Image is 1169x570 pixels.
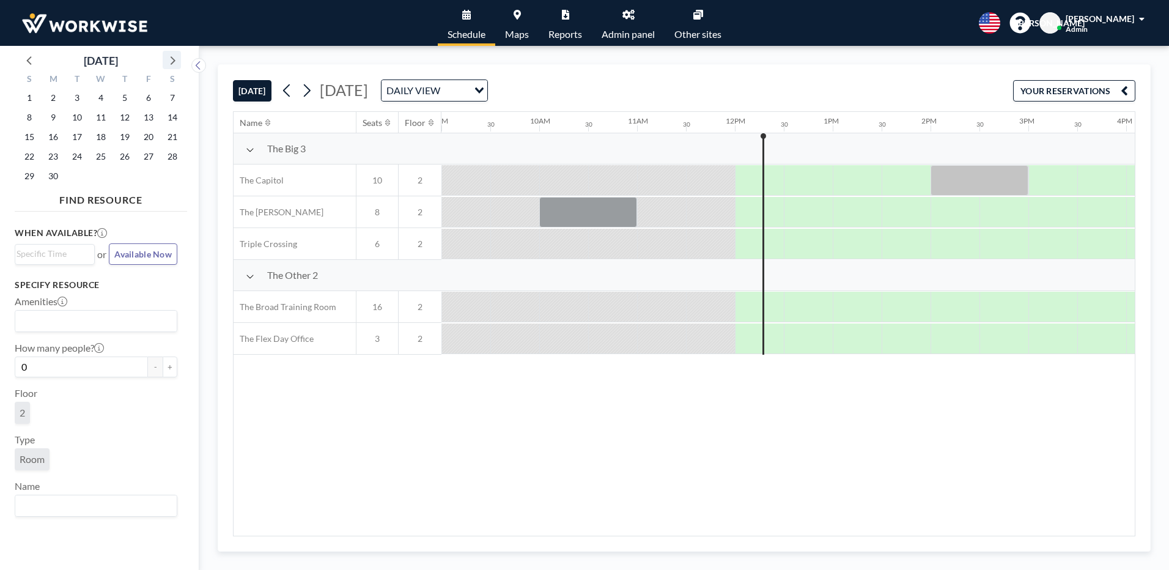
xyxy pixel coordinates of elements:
[45,109,62,126] span: Monday, June 9, 2025
[164,89,181,106] span: Saturday, June 7, 2025
[444,83,467,98] input: Search for option
[42,72,65,88] div: M
[17,498,170,514] input: Search for option
[164,128,181,146] span: Saturday, June 21, 2025
[320,81,368,99] span: [DATE]
[384,83,443,98] span: DAILY VIEW
[399,333,441,344] span: 2
[97,248,106,261] span: or
[487,120,495,128] div: 30
[530,116,550,125] div: 10AM
[234,207,323,218] span: The [PERSON_NAME]
[1016,18,1085,29] span: [PERSON_NAME]
[824,116,839,125] div: 1PM
[89,72,113,88] div: W
[45,168,62,185] span: Monday, June 30, 2025
[136,72,160,88] div: F
[21,109,38,126] span: Sunday, June 8, 2025
[356,175,398,186] span: 10
[1117,116,1132,125] div: 4PM
[140,128,157,146] span: Friday, June 20, 2025
[240,117,262,128] div: Name
[234,239,297,250] span: Triple Crossing
[45,148,62,165] span: Monday, June 23, 2025
[116,148,133,165] span: Thursday, June 26, 2025
[356,239,398,250] span: 6
[17,247,87,261] input: Search for option
[548,29,582,39] span: Reports
[20,407,25,419] span: 2
[116,128,133,146] span: Thursday, June 19, 2025
[1019,116,1034,125] div: 3PM
[405,117,426,128] div: Floor
[356,302,398,313] span: 16
[140,109,157,126] span: Friday, June 13, 2025
[399,302,441,313] span: 2
[68,128,86,146] span: Tuesday, June 17, 2025
[15,342,104,354] label: How many people?
[20,453,45,465] span: Room
[781,120,788,128] div: 30
[140,148,157,165] span: Friday, June 27, 2025
[21,148,38,165] span: Sunday, June 22, 2025
[164,109,181,126] span: Saturday, June 14, 2025
[15,295,67,308] label: Amenities
[399,175,441,186] span: 2
[267,142,306,155] span: The Big 3
[45,128,62,146] span: Monday, June 16, 2025
[382,80,487,101] div: Search for option
[164,148,181,165] span: Saturday, June 28, 2025
[68,109,86,126] span: Tuesday, June 10, 2025
[21,89,38,106] span: Sunday, June 1, 2025
[267,269,318,281] span: The Other 2
[92,109,109,126] span: Wednesday, June 11, 2025
[683,120,690,128] div: 30
[233,80,271,102] button: [DATE]
[1013,80,1135,102] button: YOUR RESERVATIONS
[15,387,37,399] label: Floor
[21,128,38,146] span: Sunday, June 15, 2025
[65,72,89,88] div: T
[15,495,177,516] div: Search for option
[160,72,184,88] div: S
[1074,120,1082,128] div: 30
[112,72,136,88] div: T
[726,116,745,125] div: 12PM
[148,357,163,377] button: -
[68,89,86,106] span: Tuesday, June 3, 2025
[116,89,133,106] span: Thursday, June 5, 2025
[15,189,187,206] h4: FIND RESOURCE
[92,89,109,106] span: Wednesday, June 4, 2025
[399,207,441,218] span: 2
[20,11,150,35] img: organization-logo
[602,29,655,39] span: Admin panel
[15,245,94,263] div: Search for option
[448,29,485,39] span: Schedule
[15,311,177,331] div: Search for option
[18,72,42,88] div: S
[15,434,35,446] label: Type
[114,249,172,259] span: Available Now
[92,148,109,165] span: Wednesday, June 25, 2025
[116,109,133,126] span: Thursday, June 12, 2025
[976,120,984,128] div: 30
[109,243,177,265] button: Available Now
[84,52,118,69] div: [DATE]
[68,148,86,165] span: Tuesday, June 24, 2025
[45,89,62,106] span: Monday, June 2, 2025
[356,333,398,344] span: 3
[921,116,937,125] div: 2PM
[15,279,177,291] h3: Specify resource
[21,168,38,185] span: Sunday, June 29, 2025
[17,313,170,329] input: Search for option
[399,239,441,250] span: 2
[628,116,648,125] div: 11AM
[356,207,398,218] span: 8
[879,120,886,128] div: 30
[363,117,382,128] div: Seats
[140,89,157,106] span: Friday, June 6, 2025
[585,120,592,128] div: 30
[163,357,177,377] button: +
[234,302,336,313] span: The Broad Training Room
[234,333,314,344] span: The Flex Day Office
